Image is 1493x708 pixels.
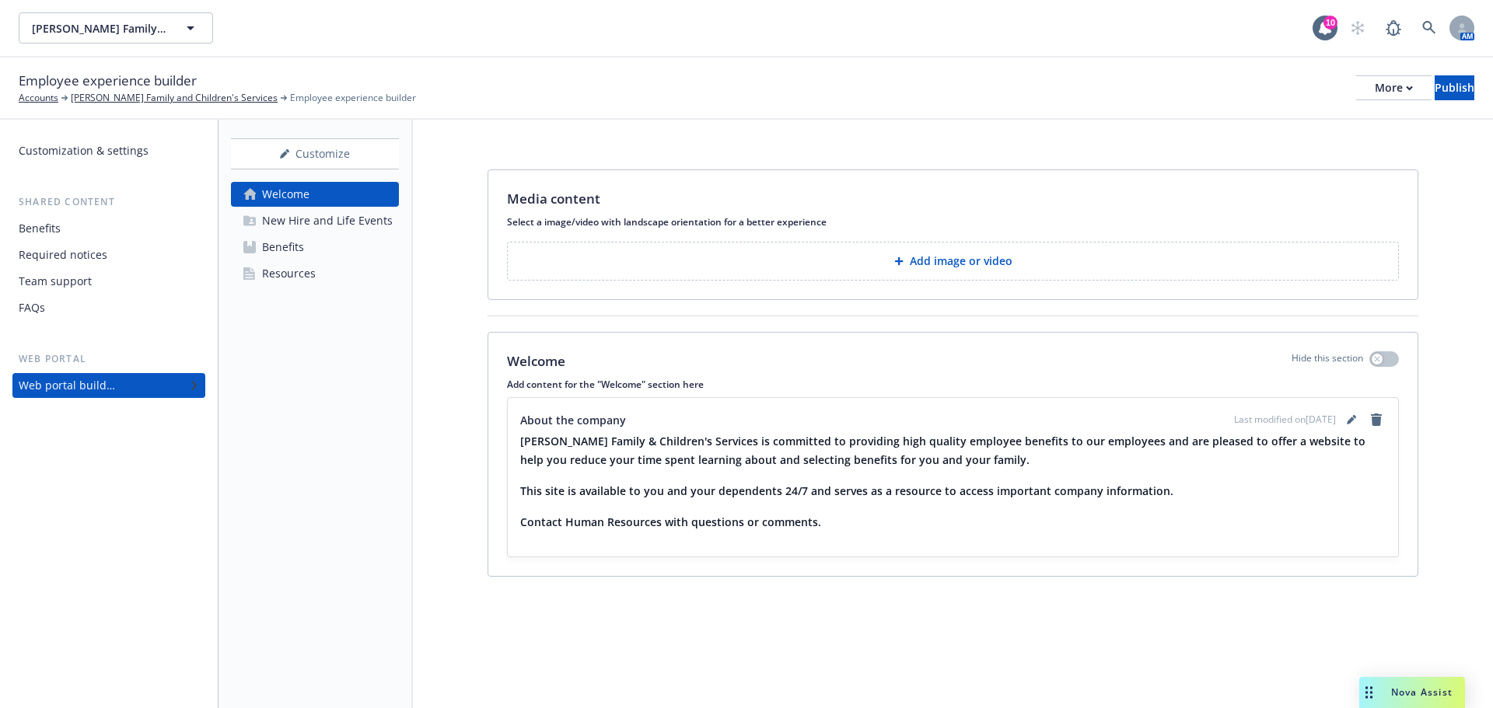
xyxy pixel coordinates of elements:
[19,91,58,105] a: Accounts
[520,514,821,529] strong: Contact Human Resources with questions or comments.
[1342,12,1373,44] a: Start snowing
[262,208,393,233] div: New Hire and Life Events
[1435,75,1474,100] button: Publish
[19,12,213,44] button: [PERSON_NAME] Family and Children's Services
[262,182,309,207] div: Welcome
[1367,410,1386,429] a: remove
[231,261,399,286] a: Resources
[19,295,45,320] div: FAQs
[507,215,1399,228] p: Select a image/video with landscape orientation for a better experience
[231,182,399,207] a: Welcome
[262,235,304,260] div: Benefits
[1435,76,1474,99] div: Publish
[520,483,1173,498] strong: This site is available to you and your dependents 24/7 and serves as a resource to access importa...
[19,138,149,163] div: Customization & settings
[71,91,278,105] a: [PERSON_NAME] Family and Children's Services
[231,139,399,169] div: Customize
[12,295,205,320] a: FAQs
[1234,413,1336,427] span: Last modified on [DATE]
[19,373,115,398] div: Web portal builder
[1359,677,1379,708] div: Drag to move
[1323,16,1337,30] div: 10
[12,373,205,398] a: Web portal builder
[507,351,565,371] p: Welcome
[910,253,1012,269] p: Add image or video
[231,138,399,169] button: Customize
[1342,410,1361,429] a: editPencil
[19,71,197,91] span: Employee experience builder
[12,216,205,241] a: Benefits
[520,412,626,428] span: About the company
[231,235,399,260] a: Benefits
[12,269,205,294] a: Team support
[507,378,1399,391] p: Add content for the "Welcome" section here
[19,269,92,294] div: Team support
[1414,12,1445,44] a: Search
[520,434,1365,467] strong: [PERSON_NAME] Family & Children's Services is committed to providing high quality employee benefi...
[507,242,1399,281] button: Add image or video
[1378,12,1409,44] a: Report a Bug
[12,351,205,367] div: Web portal
[1359,677,1465,708] button: Nova Assist
[1356,75,1432,100] button: More
[262,261,316,286] div: Resources
[12,138,205,163] a: Customization & settings
[231,208,399,233] a: New Hire and Life Events
[19,242,107,267] div: Required notices
[290,91,416,105] span: Employee experience builder
[1391,685,1453,699] span: Nova Assist
[32,20,166,37] span: [PERSON_NAME] Family and Children's Services
[507,189,600,209] p: Media content
[1292,351,1363,371] p: Hide this section
[19,216,61,241] div: Benefits
[1375,76,1413,99] div: More
[12,194,205,210] div: Shared content
[12,242,205,267] a: Required notices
